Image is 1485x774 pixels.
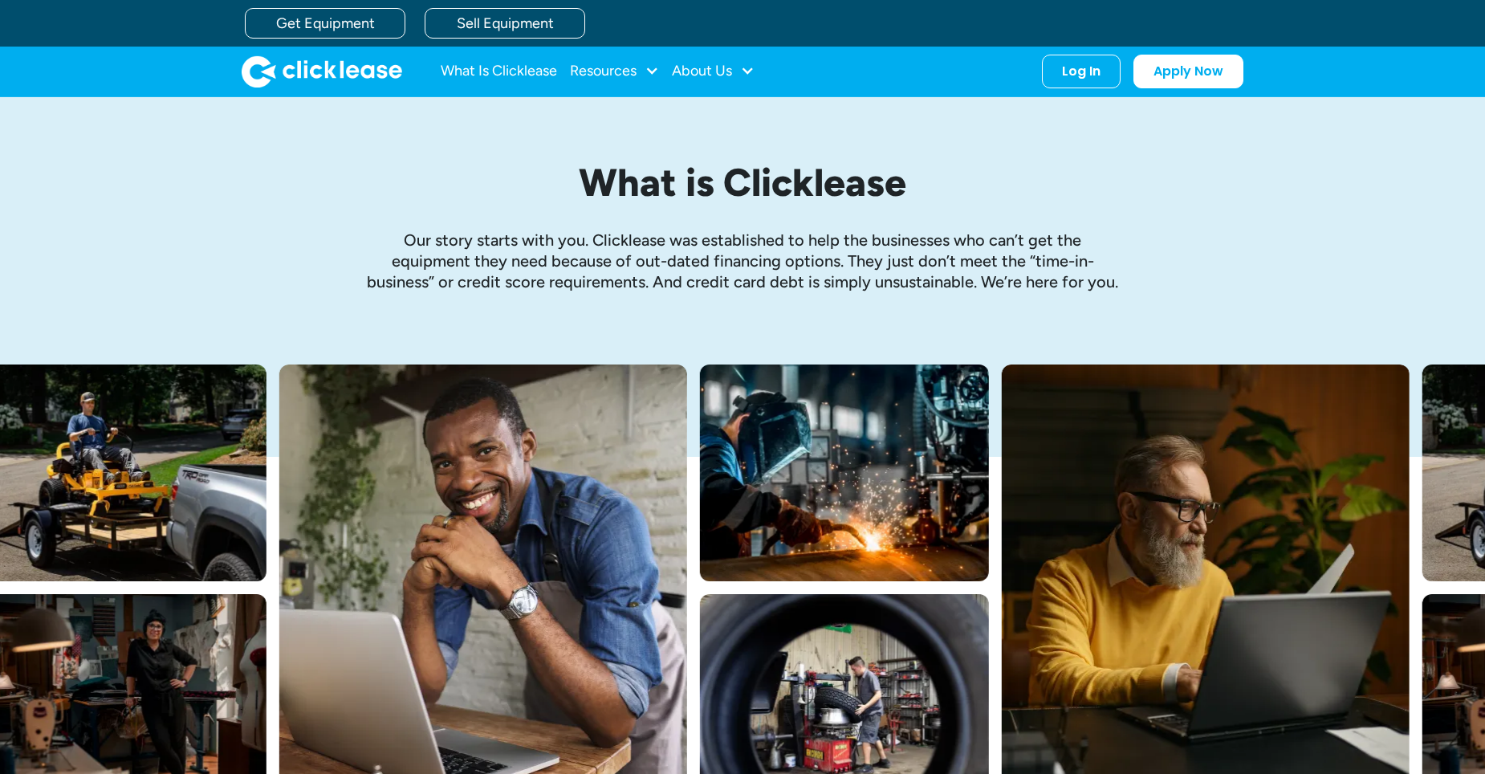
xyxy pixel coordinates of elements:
[570,55,659,88] div: Resources
[441,55,557,88] a: What Is Clicklease
[365,161,1120,204] h1: What is Clicklease
[365,230,1120,292] p: Our story starts with you. Clicklease was established to help the businesses who can’t get the eq...
[245,8,405,39] a: Get Equipment
[700,365,989,581] img: A welder in a large mask working on a large pipe
[672,55,755,88] div: About Us
[1133,55,1243,88] a: Apply Now
[1062,63,1101,79] div: Log In
[242,55,402,88] img: Clicklease logo
[242,55,402,88] a: home
[425,8,585,39] a: Sell Equipment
